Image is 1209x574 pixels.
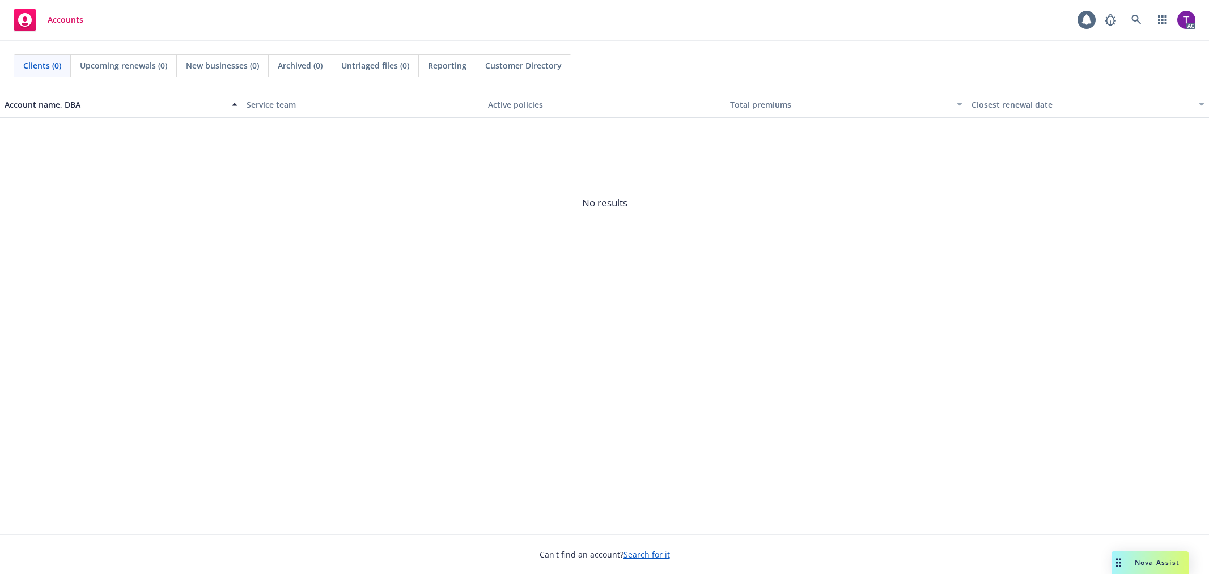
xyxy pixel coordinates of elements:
[540,548,670,560] span: Can't find an account?
[488,99,721,111] div: Active policies
[23,60,61,71] span: Clients (0)
[485,60,562,71] span: Customer Directory
[242,91,484,118] button: Service team
[967,91,1209,118] button: Closest renewal date
[186,60,259,71] span: New businesses (0)
[278,60,323,71] span: Archived (0)
[972,99,1192,111] div: Closest renewal date
[623,549,670,560] a: Search for it
[730,99,951,111] div: Total premiums
[483,91,726,118] button: Active policies
[5,99,225,111] div: Account name, DBA
[48,15,83,24] span: Accounts
[1177,11,1195,29] img: photo
[247,99,480,111] div: Service team
[1135,558,1180,567] span: Nova Assist
[726,91,968,118] button: Total premiums
[9,4,88,36] a: Accounts
[341,60,409,71] span: Untriaged files (0)
[1112,551,1126,574] div: Drag to move
[1125,9,1148,31] a: Search
[1112,551,1189,574] button: Nova Assist
[80,60,167,71] span: Upcoming renewals (0)
[1151,9,1174,31] a: Switch app
[428,60,466,71] span: Reporting
[1099,9,1122,31] a: Report a Bug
